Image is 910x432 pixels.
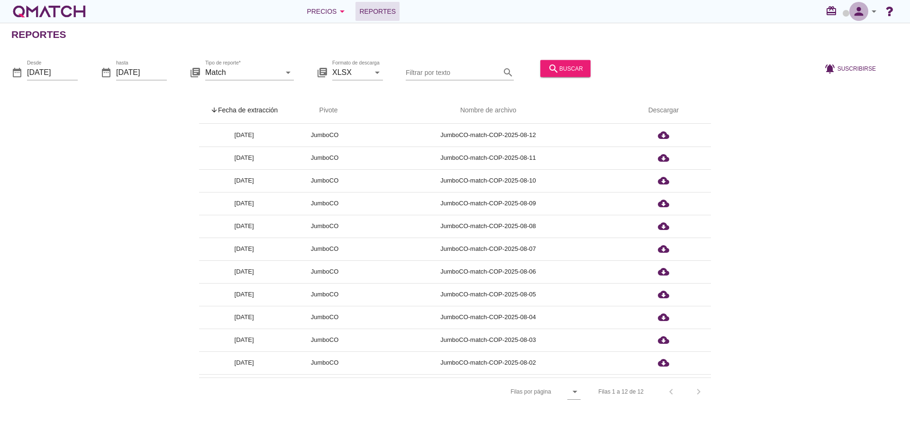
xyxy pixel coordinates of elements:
td: [DATE] [199,192,289,215]
td: JumboCO-match-COP-2025-08-07 [360,238,616,260]
i: cloud_download [658,357,669,368]
i: redeem [826,5,841,17]
button: buscar [540,60,591,77]
td: JumboCO [289,215,360,238]
th: Fecha de extracción: Sorted descending. Activate to remove sorting. [199,97,289,124]
td: JumboCO-match-COP-2025-08-11 [360,147,616,169]
td: [DATE] [199,169,289,192]
td: [DATE] [199,124,289,147]
i: date_range [100,66,112,78]
td: JumboCO [289,329,360,351]
td: JumboCO [289,238,360,260]
input: hasta [116,64,167,80]
i: library_books [317,66,328,78]
td: [DATE] [199,329,289,351]
input: Formato de descarga [332,64,370,80]
i: cloud_download [658,243,669,255]
td: JumboCO [289,351,360,374]
td: JumboCO-match-COP-2025-08-06 [360,260,616,283]
input: Desde [27,64,78,80]
td: [DATE] [199,283,289,306]
i: search [502,66,514,78]
i: arrow_drop_down [282,66,294,78]
td: JumboCO [289,169,360,192]
i: cloud_download [658,289,669,300]
td: JumboCO-match-COP-2025-08-08 [360,215,616,238]
td: [DATE] [199,374,289,397]
td: JumboCO [289,147,360,169]
button: Precios [299,2,355,21]
th: Descargar: Not sorted. [616,97,711,124]
td: [DATE] [199,306,289,329]
td: JumboCO-match-COP-2025-08-04 [360,306,616,329]
button: Suscribirse [817,60,883,77]
i: arrow_drop_down [868,6,880,17]
i: library_books [190,66,201,78]
td: JumboCO [289,192,360,215]
td: JumboCO [289,283,360,306]
td: JumboCO-match-COP-2025-08-01 [360,374,616,397]
td: JumboCO-match-COP-2025-08-03 [360,329,616,351]
span: Suscribirse [837,64,876,73]
i: cloud_download [658,266,669,277]
i: cloud_download [658,334,669,346]
td: [DATE] [199,351,289,374]
i: cloud_download [658,221,669,232]
div: Filas por página [416,378,580,405]
td: JumboCO [289,260,360,283]
span: Reportes [359,6,396,17]
td: JumboCO [289,306,360,329]
i: cloud_download [658,175,669,186]
th: Nombre de archivo: Not sorted. [360,97,616,124]
div: Filas 1 a 12 de 12 [599,387,644,396]
a: white-qmatch-logo [11,2,87,21]
td: JumboCO-match-COP-2025-08-12 [360,124,616,147]
i: search [548,63,559,74]
h2: Reportes [11,27,66,42]
i: cloud_download [658,129,669,141]
i: cloud_download [658,312,669,323]
i: arrow_drop_down [372,66,383,78]
div: buscar [548,63,583,74]
i: arrow_drop_down [337,6,348,17]
i: cloud_download [658,152,669,164]
td: JumboCO-match-COP-2025-08-02 [360,351,616,374]
td: [DATE] [199,238,289,260]
i: arrow_upward [210,106,218,114]
td: JumboCO-match-COP-2025-08-10 [360,169,616,192]
i: person [849,5,868,18]
td: [DATE] [199,260,289,283]
th: Pivote: Not sorted. Activate to sort ascending. [289,97,360,124]
td: JumboCO [289,124,360,147]
i: notifications_active [824,63,837,74]
a: Reportes [355,2,400,21]
input: Tipo de reporte* [205,64,281,80]
i: cloud_download [658,198,669,209]
input: Filtrar por texto [406,64,500,80]
i: date_range [11,66,23,78]
td: [DATE] [199,215,289,238]
td: JumboCO [289,374,360,397]
td: JumboCO-match-COP-2025-08-05 [360,283,616,306]
td: [DATE] [199,147,289,169]
td: JumboCO-match-COP-2025-08-09 [360,192,616,215]
div: Precios [307,6,348,17]
i: arrow_drop_down [569,386,581,397]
